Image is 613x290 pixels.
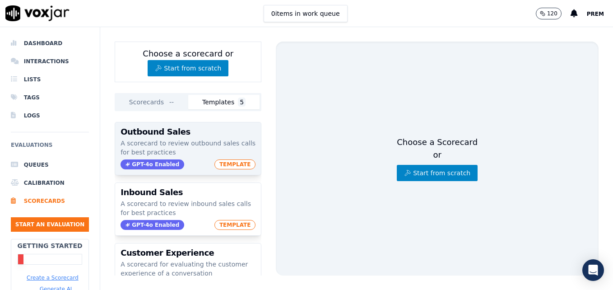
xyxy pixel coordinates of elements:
div: Open Intercom Messenger [582,259,604,281]
button: Create a Scorecard [27,274,79,281]
span: 5 [238,98,246,107]
span: Prem [587,11,604,17]
a: Logs [11,107,89,125]
button: 0items in work queue [264,5,348,22]
a: Interactions [11,52,89,70]
p: 120 [547,10,557,17]
button: Start from scratch [148,60,228,76]
a: Tags [11,89,89,107]
button: Scorecards [116,95,188,109]
button: Start from scratch [397,165,478,181]
h2: Getting Started [18,241,83,250]
h3: Outbound Sales [121,128,255,136]
button: 120 [536,8,571,19]
p: A scorecard to review inbound sales calls for best practices [121,199,255,217]
a: Queues [11,156,89,174]
span: GPT-4o Enabled [121,159,184,169]
button: Start an Evaluation [11,217,89,232]
p: A scorecard for evaluating the customer experience of a conversation [121,260,255,278]
a: Dashboard [11,34,89,52]
div: Choose a scorecard or [115,42,261,82]
span: GPT-4o Enabled [121,220,184,230]
h3: Customer Experience [121,249,255,257]
button: Prem [587,8,613,19]
a: Lists [11,70,89,89]
div: Choose a Scorecard or [397,136,478,181]
button: Templates [188,95,260,109]
a: Scorecards [11,192,89,210]
span: TEMPLATE [214,220,256,230]
a: Calibration [11,174,89,192]
button: 120 [536,8,562,19]
img: voxjar logo [5,5,70,21]
p: A scorecard to review outbound sales calls for best practices [121,139,255,157]
span: TEMPLATE [214,159,256,169]
h3: Inbound Sales [121,188,255,196]
span: -- [167,98,176,107]
h6: Evaluations [11,140,89,156]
